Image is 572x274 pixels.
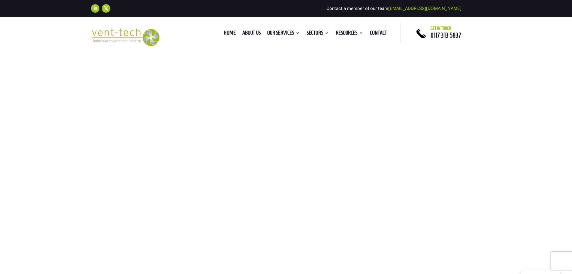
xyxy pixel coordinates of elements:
[431,26,451,31] span: Get in touch
[91,28,160,46] img: 2023-09-27T08_35_16.549ZVENT-TECH---Clear-background
[388,6,462,11] a: [EMAIL_ADDRESS][DOMAIN_NAME]
[326,6,462,11] span: Contact a member of our team
[336,31,363,37] a: Resources
[242,31,261,37] a: About us
[102,4,110,13] a: Follow on X
[224,31,236,37] a: Home
[370,31,387,37] a: Contact
[431,32,461,39] a: 0117 313 5837
[91,4,99,13] a: Follow on LinkedIn
[307,31,329,37] a: Sectors
[267,31,300,37] a: Our Services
